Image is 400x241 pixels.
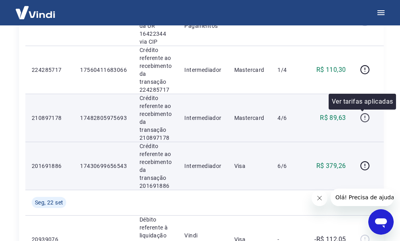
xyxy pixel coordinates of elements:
p: 17430699656543 [80,162,127,170]
iframe: Botão para abrir a janela de mensagens [368,209,394,235]
p: Crédito referente ao recebimento da transação 224285717 [140,46,172,94]
p: 201691886 [32,162,67,170]
p: Ver tarifas aplicadas [332,97,393,106]
p: 17560411683066 [80,66,127,74]
p: 4/6 [278,114,301,122]
img: Vindi [10,0,61,25]
p: 17482805975693 [80,114,127,122]
iframe: Fechar mensagem [312,190,327,206]
p: Visa [234,162,265,170]
p: Mastercard [234,114,265,122]
p: 224285717 [32,66,67,74]
p: R$ 110,30 [316,65,346,75]
p: R$ 89,63 [320,113,346,123]
p: Crédito referente ao recebimento da transação 201691886 [140,142,172,190]
p: Mastercard [234,66,265,74]
p: Intermediador [184,114,221,122]
p: 210897178 [32,114,67,122]
span: Seg, 22 set [35,199,63,206]
iframe: Mensagem da empresa [331,189,394,206]
p: Intermediador [184,66,221,74]
p: Intermediador [184,162,221,170]
p: Crédito referente ao recebimento da transação 210897178 [140,94,172,142]
p: 6/6 [278,162,301,170]
p: 1/4 [278,66,301,74]
p: R$ 379,26 [316,161,346,171]
span: Olá! Precisa de ajuda? [5,6,67,12]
